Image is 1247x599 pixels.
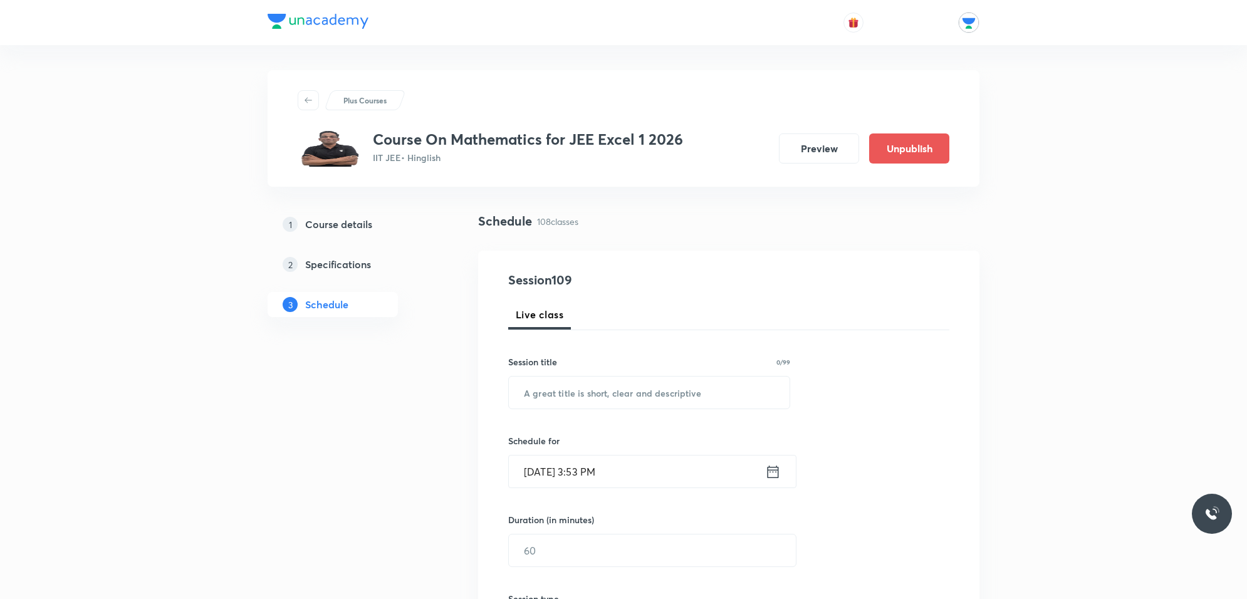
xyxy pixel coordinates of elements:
h6: Duration (in minutes) [508,513,594,526]
p: IIT JEE • Hinglish [373,151,683,164]
h4: Session 109 [508,271,737,289]
a: 2Specifications [268,252,438,277]
button: avatar [843,13,864,33]
p: 2 [283,257,298,272]
p: Plus Courses [343,95,387,106]
img: Unacademy Jodhpur [958,12,979,33]
p: 3 [283,297,298,312]
input: 60 [509,534,796,566]
h3: Course On Mathematics for JEE Excel 1 2026 [373,130,683,148]
span: Live class [516,307,563,322]
h5: Schedule [305,297,348,312]
img: ttu [1204,506,1219,521]
img: avatar [848,17,859,28]
h6: Session title [508,355,557,368]
a: 1Course details [268,212,438,237]
p: 108 classes [537,215,578,228]
a: Company Logo [268,14,368,32]
button: Preview [779,133,859,164]
h5: Specifications [305,257,371,272]
img: be13cd870608418b82d6af393edd520b.jpg [298,130,363,167]
p: 1 [283,217,298,232]
button: Unpublish [869,133,949,164]
p: 0/99 [776,359,790,365]
h5: Course details [305,217,372,232]
h4: Schedule [478,212,532,231]
h6: Schedule for [508,434,790,447]
img: Company Logo [268,14,368,29]
input: A great title is short, clear and descriptive [509,377,790,409]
